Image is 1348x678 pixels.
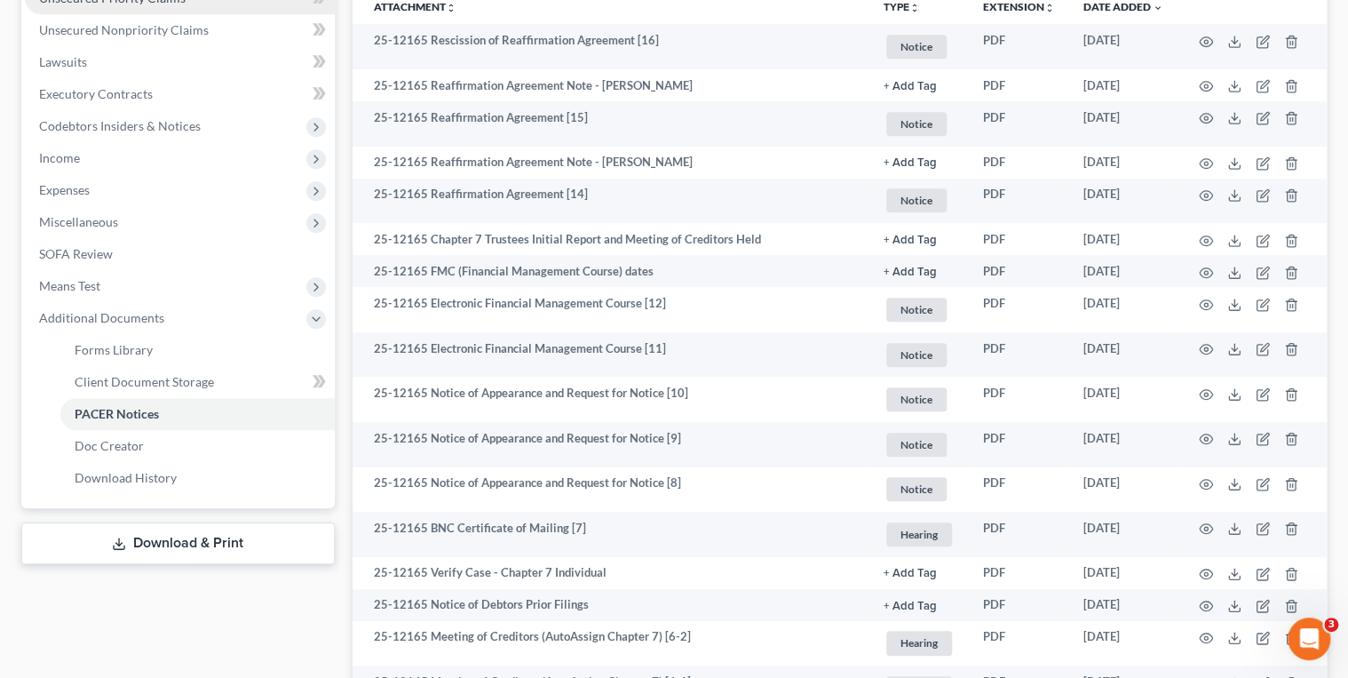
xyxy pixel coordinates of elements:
td: PDF [969,223,1069,255]
td: PDF [969,512,1069,557]
td: [DATE] [1069,147,1178,179]
td: 25-12165 Verify Case - Chapter 7 Individual [353,557,870,589]
span: Client Document Storage [75,374,214,389]
td: [DATE] [1069,101,1178,147]
td: 25-12165 Reaffirmation Agreement Note - [PERSON_NAME] [353,147,870,179]
span: Notice [886,387,947,411]
td: PDF [969,24,1069,69]
a: Notice [884,475,955,504]
span: Notice [886,477,947,501]
span: Notice [886,188,947,212]
td: 25-12165 BNC Certificate of Mailing [7] [353,512,870,557]
span: Means Test [39,278,100,293]
i: unfold_more [446,3,456,13]
span: Lawsuits [39,54,87,69]
i: expand_more [1153,3,1163,13]
td: 25-12165 Meeting of Creditors (AutoAssign Chapter 7) [6-2] [353,621,870,666]
td: [DATE] [1069,422,1178,467]
button: + Add Tag [884,235,937,246]
a: Unsecured Nonpriority Claims [25,14,335,46]
a: + Add Tag [884,564,955,581]
span: Forms Library [75,342,153,357]
span: Unsecured Nonpriority Claims [39,22,209,37]
span: SOFA Review [39,246,113,261]
td: PDF [969,287,1069,332]
td: 25-12165 Electronic Financial Management Course [12] [353,287,870,332]
td: 25-12165 Reaffirmation Agreement [15] [353,101,870,147]
span: Additional Documents [39,310,164,325]
span: Download History [75,470,177,485]
td: 25-12165 Reaffirmation Agreement [14] [353,179,870,224]
span: Notice [886,433,947,457]
td: PDF [969,621,1069,666]
td: [DATE] [1069,287,1178,332]
button: + Add Tag [884,568,937,579]
td: [DATE] [1069,512,1178,557]
span: Executory Contracts [39,86,153,101]
td: 25-12165 Notice of Appearance and Request for Notice [10] [353,377,870,422]
a: + Add Tag [884,596,955,613]
span: Codebtors Insiders & Notices [39,118,201,133]
a: Executory Contracts [25,78,335,110]
td: PDF [969,101,1069,147]
td: PDF [969,69,1069,101]
span: 3 [1324,618,1338,632]
td: [DATE] [1069,467,1178,513]
a: PACER Notices [60,398,335,430]
td: PDF [969,147,1069,179]
td: PDF [969,377,1069,422]
button: + Add Tag [884,601,937,612]
span: Hearing [886,522,952,546]
a: Notice [884,340,955,370]
button: + Add Tag [884,267,937,278]
td: PDF [969,557,1069,589]
td: [DATE] [1069,589,1178,621]
td: PDF [969,179,1069,224]
td: 25-12165 Chapter 7 Trustees Initial Report and Meeting of Creditors Held [353,223,870,255]
td: [DATE] [1069,332,1178,378]
td: [DATE] [1069,377,1178,422]
span: Notice [886,343,947,367]
td: [DATE] [1069,69,1178,101]
span: Notice [886,112,947,136]
td: [DATE] [1069,621,1178,666]
span: Notice [886,35,947,59]
a: Notice [884,32,955,61]
td: [DATE] [1069,24,1178,69]
td: PDF [969,332,1069,378]
td: [DATE] [1069,223,1178,255]
a: Client Document Storage [60,366,335,398]
a: Download & Print [21,522,335,564]
td: [DATE] [1069,179,1178,224]
span: PACER Notices [75,406,159,421]
button: TYPEunfold_more [884,2,920,13]
a: SOFA Review [25,238,335,270]
a: + Add Tag [884,231,955,248]
td: [DATE] [1069,557,1178,589]
td: PDF [969,467,1069,513]
a: Hearing [884,628,955,658]
a: Notice [884,186,955,215]
span: Doc Creator [75,438,144,453]
td: 25-12165 FMC (Financial Management Course) dates [353,255,870,287]
button: + Add Tag [884,157,937,169]
a: Forms Library [60,334,335,366]
span: Income [39,150,80,165]
td: [DATE] [1069,255,1178,287]
a: Notice [884,295,955,324]
td: 25-12165 Notice of Appearance and Request for Notice [9] [353,422,870,467]
td: 25-12165 Notice of Debtors Prior Filings [353,589,870,621]
a: Download History [60,462,335,494]
td: 25-12165 Rescission of Reaffirmation Agreement [16] [353,24,870,69]
span: Notice [886,298,947,322]
td: PDF [969,255,1069,287]
a: Notice [884,109,955,139]
td: 25-12165 Notice of Appearance and Request for Notice [8] [353,467,870,513]
td: PDF [969,422,1069,467]
i: unfold_more [909,3,920,13]
a: Doc Creator [60,430,335,462]
a: + Add Tag [884,263,955,280]
td: 25-12165 Reaffirmation Agreement Note - [PERSON_NAME] [353,69,870,101]
a: Notice [884,385,955,414]
iframe: Intercom live chat [1288,618,1330,660]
